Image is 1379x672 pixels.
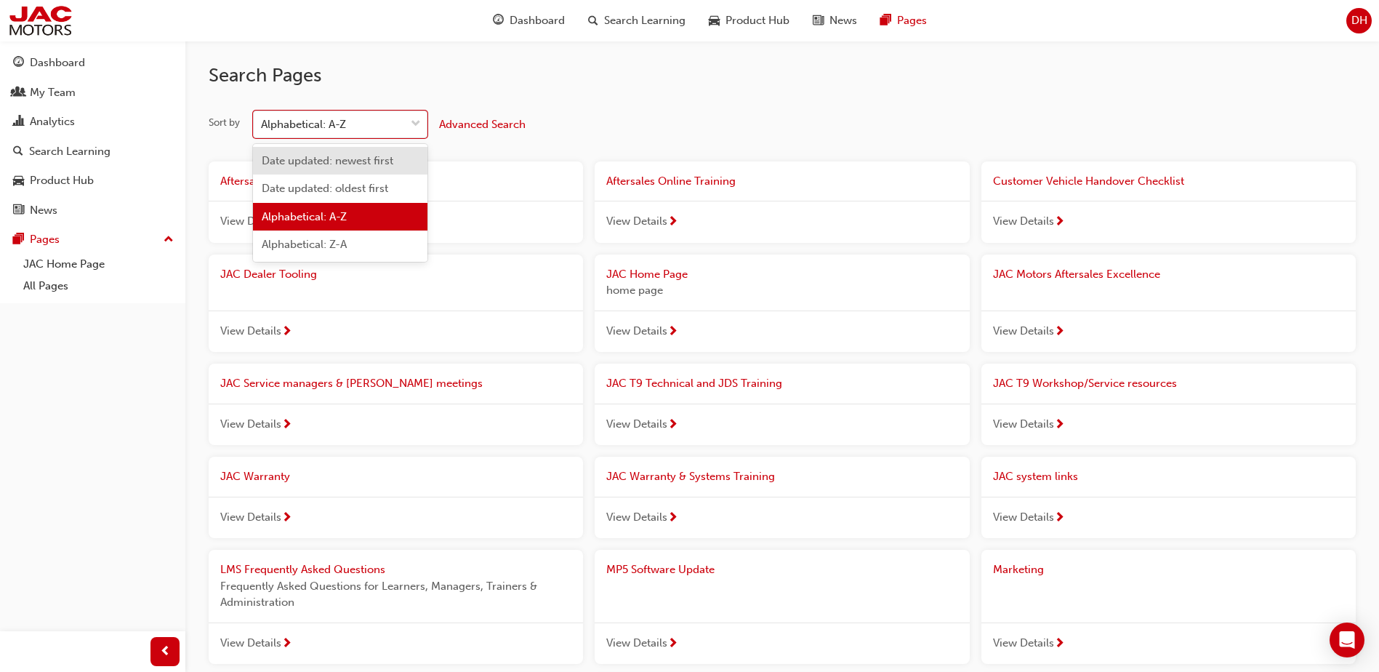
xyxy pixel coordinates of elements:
[993,213,1054,230] span: View Details
[576,6,697,36] a: search-iconSearch Learning
[697,6,801,36] a: car-iconProduct Hub
[667,419,678,432] span: next-icon
[869,6,938,36] a: pages-iconPages
[993,509,1054,526] span: View Details
[439,111,526,138] button: Advanced Search
[493,12,504,30] span: guage-icon
[595,255,969,353] a: JAC Home Pagehome pageView Details
[13,57,24,70] span: guage-icon
[13,204,24,217] span: news-icon
[667,638,678,651] span: next-icon
[30,231,60,248] div: Pages
[6,197,180,224] a: News
[7,4,73,37] img: jac-portal
[981,364,1356,445] a: JAC T9 Workshop/Service resourcesView Details
[993,563,1044,576] span: Marketing
[262,182,388,195] span: Date updated: oldest first
[709,12,720,30] span: car-icon
[1351,12,1367,29] span: DH
[588,12,598,30] span: search-icon
[220,323,281,340] span: View Details
[160,643,171,661] span: prev-icon
[606,377,782,390] span: JAC T9 Technical and JDS Training
[220,175,310,188] span: Aftersales Bulletin
[220,213,281,230] span: View Details
[1054,216,1065,229] span: next-icon
[606,563,715,576] span: MP5 Software Update
[1054,326,1065,339] span: next-icon
[481,6,576,36] a: guage-iconDashboard
[6,108,180,135] a: Analytics
[667,216,678,229] span: next-icon
[1054,419,1065,432] span: next-icon
[30,55,85,71] div: Dashboard
[6,47,180,226] button: DashboardMy TeamAnalyticsSearch LearningProduct HubNews
[606,323,667,340] span: View Details
[801,6,869,36] a: news-iconNews
[209,161,583,243] a: Aftersales BulletinView Details
[30,84,76,101] div: My Team
[981,550,1356,664] a: MarketingView Details
[411,115,421,134] span: down-icon
[1330,623,1364,657] div: Open Intercom Messenger
[1054,638,1065,651] span: next-icon
[6,226,180,253] button: Pages
[209,364,583,445] a: JAC Service managers & [PERSON_NAME] meetingsView Details
[993,635,1054,652] span: View Details
[993,323,1054,340] span: View Details
[667,326,678,339] span: next-icon
[813,12,824,30] span: news-icon
[209,550,583,664] a: LMS Frequently Asked QuestionsFrequently Asked Questions for Learners, Managers, Trainers & Admin...
[13,175,24,188] span: car-icon
[880,12,891,30] span: pages-icon
[209,457,583,538] a: JAC WarrantyView Details
[220,377,483,390] span: JAC Service managers & [PERSON_NAME] meetings
[595,550,969,664] a: MP5 Software UpdateView Details
[262,210,347,223] span: Alphabetical: A-Z
[17,253,180,276] a: JAC Home Page
[281,512,292,525] span: next-icon
[220,509,281,526] span: View Details
[595,457,969,538] a: JAC Warranty & Systems TrainingView Details
[6,79,180,106] a: My Team
[220,470,290,483] span: JAC Warranty
[981,161,1356,243] a: Customer Vehicle Handover ChecklistView Details
[606,416,667,433] span: View Details
[262,238,347,251] span: Alphabetical: Z-A
[981,255,1356,353] a: JAC Motors Aftersales ExcellenceView Details
[981,457,1356,538] a: JAC system linksView Details
[1054,512,1065,525] span: next-icon
[13,233,24,247] span: pages-icon
[993,175,1184,188] span: Customer Vehicle Handover Checklist
[1346,8,1372,33] button: DH
[13,145,23,159] span: search-icon
[439,118,526,131] span: Advanced Search
[220,578,571,611] span: Frequently Asked Questions for Learners, Managers, Trainers & Administration
[606,282,957,299] span: home page
[897,12,927,29] span: Pages
[6,138,180,165] a: Search Learning
[606,213,667,230] span: View Details
[262,154,393,167] span: Date updated: newest first
[606,635,667,652] span: View Details
[30,113,75,130] div: Analytics
[510,12,565,29] span: Dashboard
[6,49,180,76] a: Dashboard
[606,268,688,281] span: JAC Home Page
[281,638,292,651] span: next-icon
[595,161,969,243] a: Aftersales Online TrainingView Details
[667,512,678,525] span: next-icon
[164,231,174,249] span: up-icon
[725,12,789,29] span: Product Hub
[606,175,736,188] span: Aftersales Online Training
[595,364,969,445] a: JAC T9 Technical and JDS TrainingView Details
[220,563,385,576] span: LMS Frequently Asked Questions
[604,12,686,29] span: Search Learning
[209,255,583,353] a: JAC Dealer ToolingView Details
[993,268,1160,281] span: JAC Motors Aftersales Excellence
[993,470,1078,483] span: JAC system links
[6,167,180,194] a: Product Hub
[17,275,180,297] a: All Pages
